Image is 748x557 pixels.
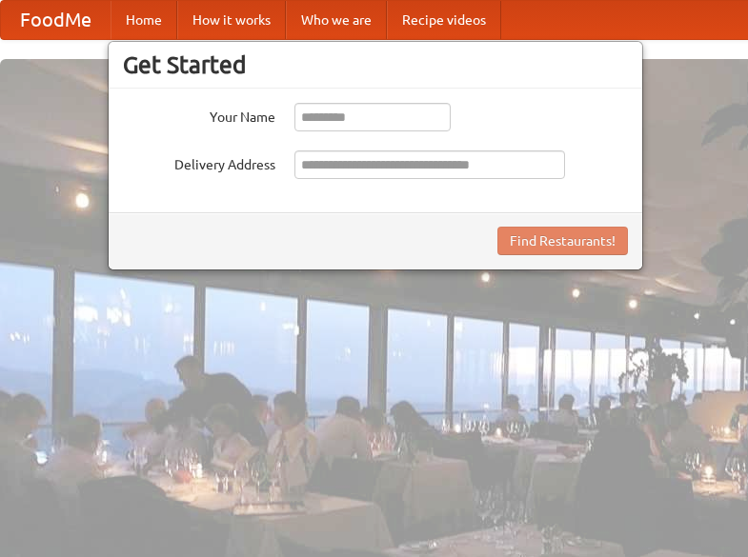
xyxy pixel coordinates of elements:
[123,103,275,127] label: Your Name
[123,50,628,79] h3: Get Started
[497,227,628,255] button: Find Restaurants!
[286,1,387,39] a: Who we are
[177,1,286,39] a: How it works
[387,1,501,39] a: Recipe videos
[1,1,111,39] a: FoodMe
[123,150,275,174] label: Delivery Address
[111,1,177,39] a: Home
